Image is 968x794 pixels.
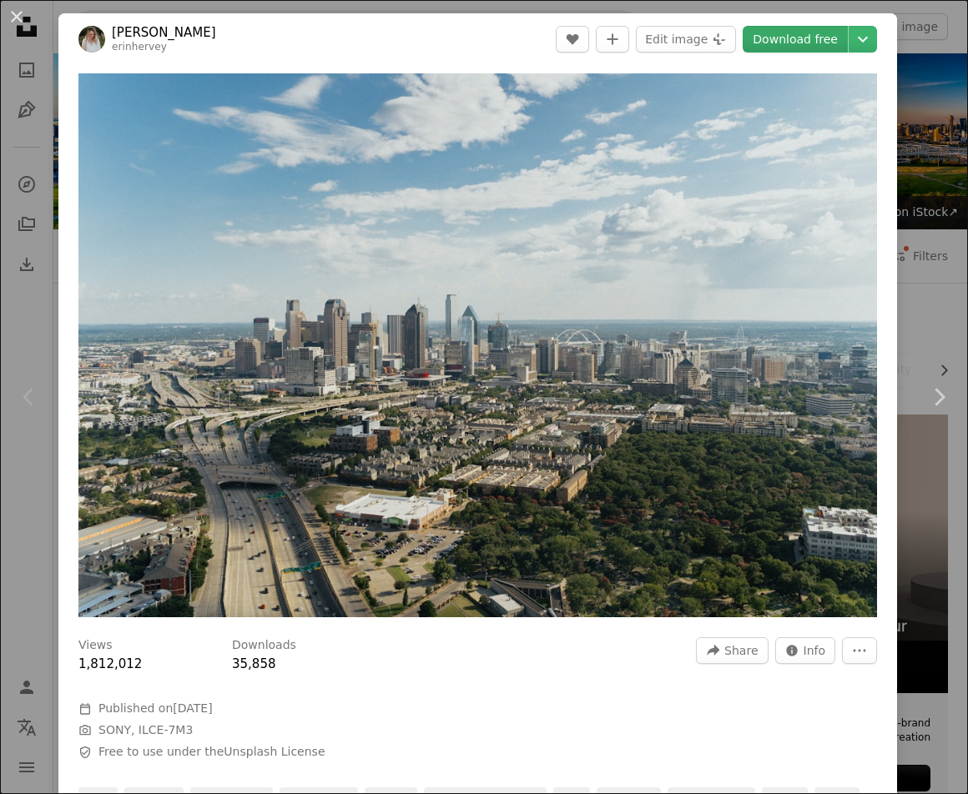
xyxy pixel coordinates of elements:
[556,26,589,53] button: Like
[842,637,877,664] button: More Actions
[596,26,629,53] button: Add to Collection
[78,637,113,654] h3: Views
[849,26,877,53] button: Choose download size
[78,26,105,53] img: Go to Erin Hervey's profile
[724,638,758,663] span: Share
[232,637,296,654] h3: Downloads
[78,73,877,617] img: aerial photography of buildings during daytime
[775,637,836,664] button: Stats about this image
[804,638,826,663] span: Info
[78,656,142,671] span: 1,812,012
[910,317,968,477] a: Next
[78,73,877,617] button: Zoom in on this image
[696,637,768,664] button: Share this image
[112,41,167,53] a: erinhervey
[636,26,736,53] button: Edit image
[743,26,848,53] a: Download free
[232,656,276,671] span: 35,858
[112,24,216,41] a: [PERSON_NAME]
[98,722,193,739] button: SONY, ILCE-7M3
[224,745,325,758] a: Unsplash License
[98,744,325,761] span: Free to use under the
[173,701,212,715] time: July 16, 2019 at 3:33:32 AM GMT+8
[98,701,213,715] span: Published on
